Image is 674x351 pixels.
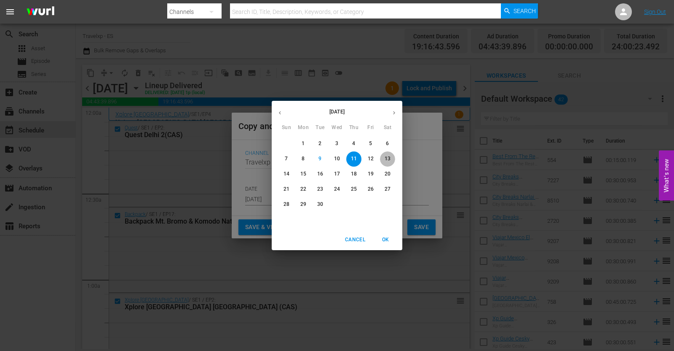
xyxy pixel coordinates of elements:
button: 27 [380,182,395,197]
button: 22 [296,182,311,197]
span: menu [5,7,15,17]
p: 23 [317,186,323,193]
p: 10 [334,155,340,162]
p: 19 [368,170,374,178]
button: 3 [329,136,345,151]
p: 8 [302,155,305,162]
p: 16 [317,170,323,178]
span: Sun [279,124,294,132]
p: 22 [300,186,306,193]
p: [DATE] [288,108,386,116]
button: 21 [279,182,294,197]
p: 20 [385,170,390,178]
p: 14 [284,170,289,178]
p: 27 [385,186,390,193]
p: 1 [302,140,305,147]
span: OK [375,235,396,244]
p: 15 [300,170,306,178]
p: 28 [284,201,289,208]
button: 14 [279,167,294,182]
button: 19 [363,167,378,182]
span: Fri [363,124,378,132]
span: Sat [380,124,395,132]
p: 30 [317,201,323,208]
a: Sign Out [644,8,666,15]
p: 29 [300,201,306,208]
button: 1 [296,136,311,151]
span: Search [514,3,536,19]
p: 9 [318,155,321,162]
button: 13 [380,151,395,167]
p: 2 [318,140,321,147]
button: OK [372,233,399,247]
span: Thu [346,124,361,132]
button: 16 [313,167,328,182]
p: 11 [351,155,357,162]
button: 10 [329,151,345,167]
button: 9 [313,151,328,167]
p: 21 [284,186,289,193]
span: Wed [329,124,345,132]
button: 28 [279,197,294,212]
button: 17 [329,167,345,182]
button: 8 [296,151,311,167]
button: 12 [363,151,378,167]
button: Open Feedback Widget [659,151,674,201]
button: 18 [346,167,361,182]
p: 25 [351,186,357,193]
button: 26 [363,182,378,197]
button: 2 [313,136,328,151]
p: 12 [368,155,374,162]
button: 11 [346,151,361,167]
p: 5 [369,140,372,147]
p: 7 [285,155,288,162]
button: 23 [313,182,328,197]
button: 20 [380,167,395,182]
p: 17 [334,170,340,178]
button: 30 [313,197,328,212]
button: 25 [346,182,361,197]
span: Cancel [345,235,365,244]
span: Mon [296,124,311,132]
button: 24 [329,182,345,197]
p: 4 [352,140,355,147]
button: 15 [296,167,311,182]
p: 6 [386,140,389,147]
p: 13 [385,155,390,162]
button: Cancel [342,233,369,247]
button: 4 [346,136,361,151]
p: 18 [351,170,357,178]
button: 6 [380,136,395,151]
p: 24 [334,186,340,193]
button: 7 [279,151,294,167]
button: 5 [363,136,378,151]
span: Tue [313,124,328,132]
p: 3 [335,140,338,147]
p: 26 [368,186,374,193]
img: ans4CAIJ8jUAAAAAAAAAAAAAAAAAAAAAAAAgQb4GAAAAAAAAAAAAAAAAAAAAAAAAJMjXAAAAAAAAAAAAAAAAAAAAAAAAgAT5G... [20,2,61,22]
button: 29 [296,197,311,212]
